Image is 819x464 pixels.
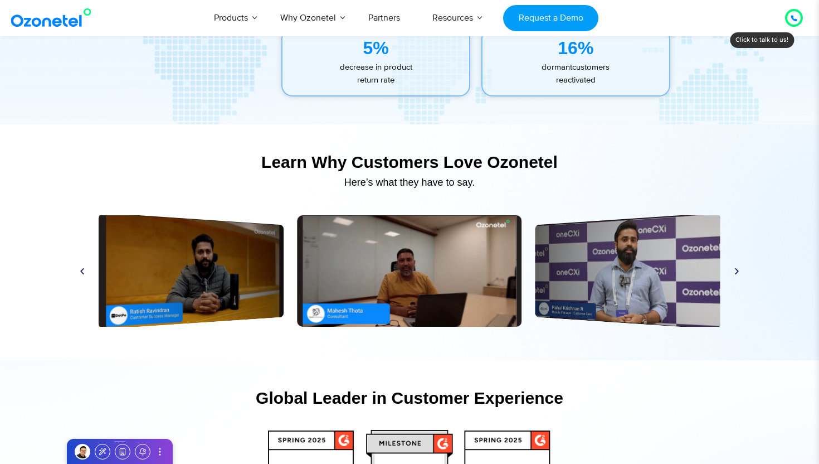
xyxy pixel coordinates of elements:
[733,267,741,275] div: Next slide
[72,215,747,327] div: Slides
[535,212,721,330] a: rivem
[482,61,669,86] p: customers reactivated
[535,212,721,330] div: 5 / 6
[282,61,469,86] p: decrease in product return rate
[72,177,747,187] div: Here’s what they have to say.
[72,388,747,408] div: Global Leader in Customer Experience
[72,152,747,172] div: Learn Why Customers Love Ozonetel​
[297,215,521,327] a: Total-Environment.png
[482,35,669,61] div: 16%
[78,267,86,275] div: Previous slide
[282,35,469,61] div: 5%
[99,212,284,330] div: 3 / 6
[297,215,521,327] div: 4 / 6
[99,212,284,330] a: Dotpe.png
[542,62,572,72] span: dormant
[76,445,89,458] img: Profile
[503,5,598,31] a: Request a Demo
